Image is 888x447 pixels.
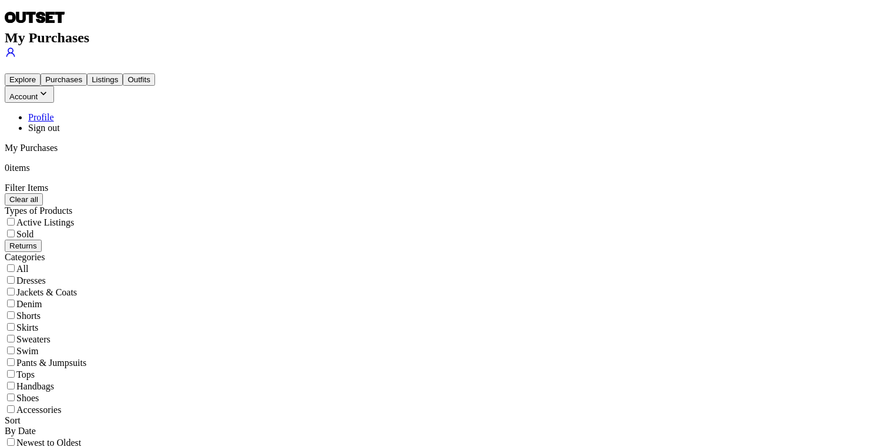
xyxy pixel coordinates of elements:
label: Dresses [5,275,46,285]
a: Explore [5,74,41,84]
div: My Purchases [5,30,883,46]
input: Handbags [7,382,15,389]
div: Filter Items [5,183,883,193]
input: Newest to Oldest [7,438,15,446]
span: Sign out [28,123,60,133]
input: Dresses [7,276,15,284]
label: Skirts [5,322,38,332]
div: My Purchases [5,143,883,153]
input: Shorts [7,311,15,319]
input: Pants & Jumpsuits [7,358,15,366]
label: Sold [5,229,33,239]
label: Sweaters [5,334,51,344]
input: Skirts [7,323,15,331]
button: Returns [5,240,42,252]
input: All [7,264,15,272]
label: Shoes [5,393,39,403]
div: Sort [5,415,883,426]
input: Denim [7,300,15,307]
label: Denim [5,299,42,309]
label: Active Listings [5,217,74,227]
label: Handbags [5,381,54,391]
button: Purchases [41,73,87,86]
a: Listings [87,74,123,84]
input: Sweaters [7,335,15,342]
label: Tops [5,369,35,379]
button: Account [5,86,54,103]
input: Accessories [7,405,15,413]
button: Listings [87,73,123,86]
button: Outfits [123,73,155,86]
input: Tops [7,370,15,378]
label: Jackets & Coats [5,287,77,297]
label: Pants & Jumpsuits [5,358,86,368]
button: Clear all [5,193,43,206]
div: Categories [5,252,883,263]
div: Returns [9,241,37,250]
label: Accessories [5,405,61,415]
a: Profile [28,112,54,122]
div: Types of Products [5,206,883,216]
input: Active Listings [7,218,15,226]
label: Shorts [5,311,41,321]
p: 0 items [5,163,883,173]
input: Jackets & Coats [7,288,15,295]
button: Explore [5,73,41,86]
label: All [5,264,28,274]
div: By Date [5,426,883,436]
label: Swim [5,346,38,356]
a: Purchases [41,74,87,84]
input: Sold [7,230,15,237]
a: Outfits [123,74,155,84]
input: Swim [7,347,15,354]
input: Shoes [7,394,15,401]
